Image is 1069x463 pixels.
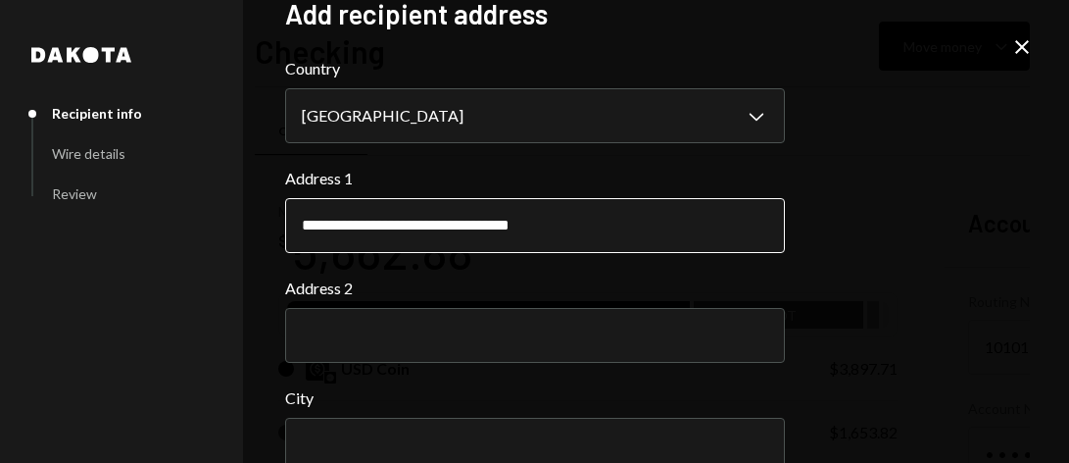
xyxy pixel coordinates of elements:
div: Wire details [52,145,125,162]
label: Address 2 [285,277,785,300]
button: Country [285,88,785,143]
label: Country [285,57,785,80]
div: Review [52,185,97,202]
label: Address 1 [285,167,785,190]
div: Recipient info [52,105,142,122]
label: City [285,386,785,410]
